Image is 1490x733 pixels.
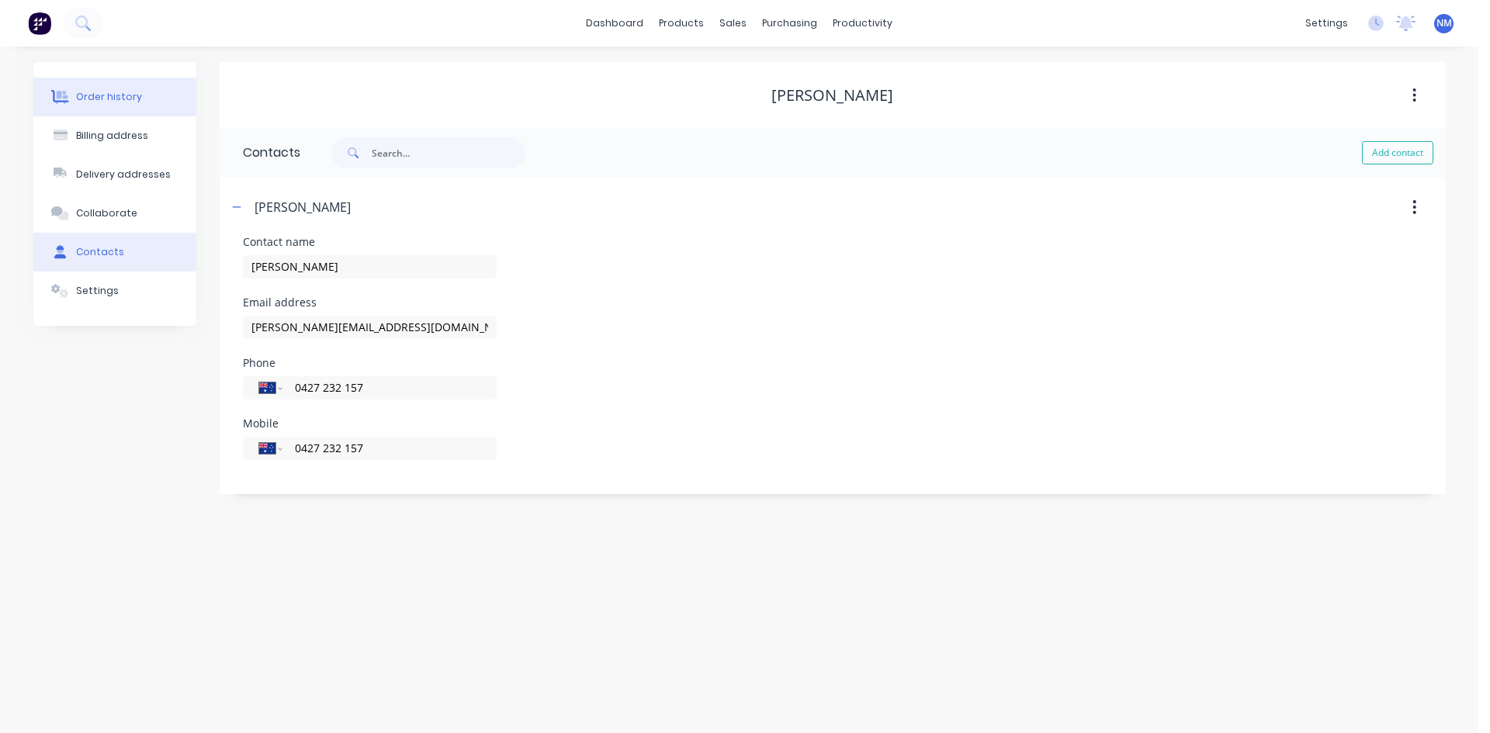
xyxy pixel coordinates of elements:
[76,284,119,298] div: Settings
[712,12,754,35] div: sales
[33,233,196,271] button: Contacts
[33,116,196,155] button: Billing address
[754,12,825,35] div: purchasing
[243,237,497,247] div: Contact name
[255,198,351,216] div: [PERSON_NAME]
[1298,12,1356,35] div: settings
[33,194,196,233] button: Collaborate
[825,12,900,35] div: productivity
[76,206,137,220] div: Collaborate
[76,168,171,182] div: Delivery addresses
[76,90,142,104] div: Order history
[771,86,893,105] div: [PERSON_NAME]
[33,155,196,194] button: Delivery addresses
[33,271,196,310] button: Settings
[33,78,196,116] button: Order history
[372,137,525,168] input: Search...
[76,129,148,143] div: Billing address
[28,12,51,35] img: Factory
[243,297,497,308] div: Email address
[1362,141,1433,164] button: Add contact
[243,418,497,429] div: Mobile
[1436,16,1452,30] span: NM
[76,245,124,259] div: Contacts
[651,12,712,35] div: products
[243,358,497,368] div: Phone
[578,12,651,35] a: dashboard
[220,128,300,178] div: Contacts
